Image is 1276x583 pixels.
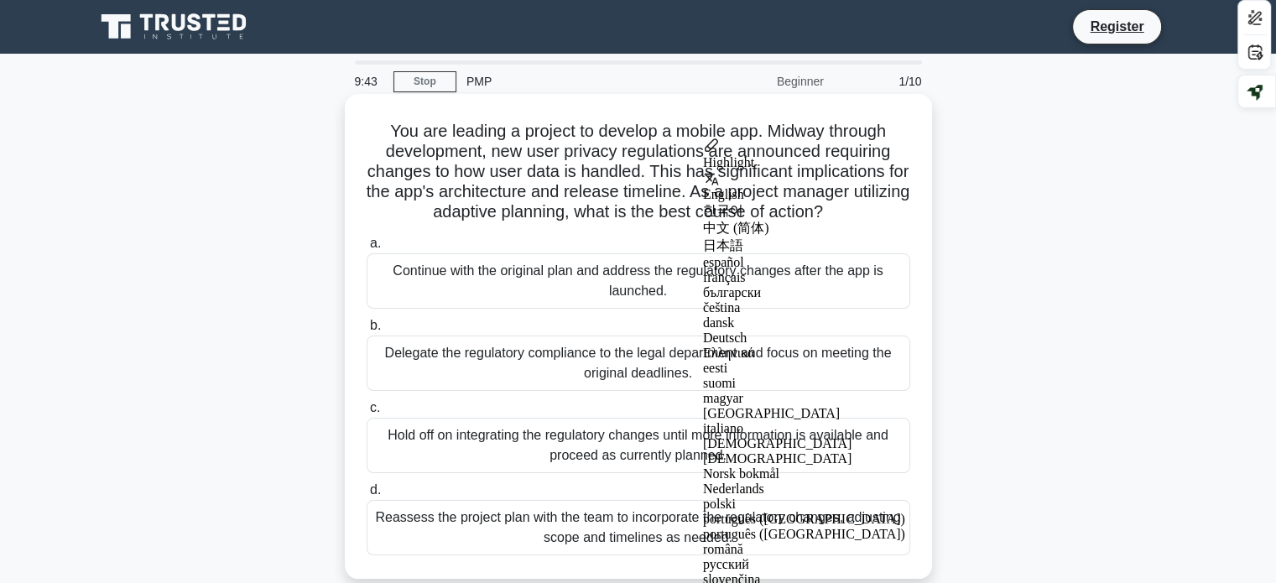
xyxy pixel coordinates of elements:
div: suomi [703,376,905,391]
span: d. [370,482,381,497]
div: português ([GEOGRAPHIC_DATA]) [703,527,905,542]
div: Beginner [687,65,834,98]
div: [DEMOGRAPHIC_DATA] [703,436,905,451]
div: polski [703,497,905,512]
div: Highlight [703,155,905,170]
div: italiano [703,421,905,436]
div: 9:43 [345,65,393,98]
div: español [703,255,905,270]
div: čeština [703,300,905,315]
div: dansk [703,315,905,331]
div: magyar [703,391,905,406]
div: Norsk bokmål [703,466,905,481]
div: [GEOGRAPHIC_DATA] [703,406,905,421]
div: română [703,542,905,557]
div: български [703,285,905,300]
div: [DEMOGRAPHIC_DATA] [703,451,905,466]
div: English [703,187,905,202]
div: 한국어 [703,202,905,220]
div: Reassess the project plan with the team to incorporate the regulatory changes, adjusting scope an... [367,500,910,555]
div: Continue with the original plan and address the regulatory changes after the app is launched. [367,253,910,309]
div: 日本語 [703,237,905,255]
div: русский [703,557,905,572]
div: Deutsch [703,331,905,346]
div: 中文 (简体) [703,220,905,237]
a: Register [1080,16,1154,37]
div: Hold off on integrating the regulatory changes until more information is available and proceed as... [367,418,910,473]
a: Stop [393,71,456,92]
div: PMP [456,65,687,98]
div: Ελληνικά [703,346,905,361]
div: eesti [703,361,905,376]
div: 1/10 [834,65,932,98]
div: français [703,270,905,285]
span: a. [370,236,381,250]
div: Delegate the regulatory compliance to the legal department and focus on meeting the original dead... [367,336,910,391]
h5: You are leading a project to develop a mobile app. Midway through development, new user privacy r... [365,121,912,223]
span: c. [370,400,380,414]
div: português ([GEOGRAPHIC_DATA]) [703,512,905,527]
span: b. [370,318,381,332]
div: Nederlands [703,481,905,497]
